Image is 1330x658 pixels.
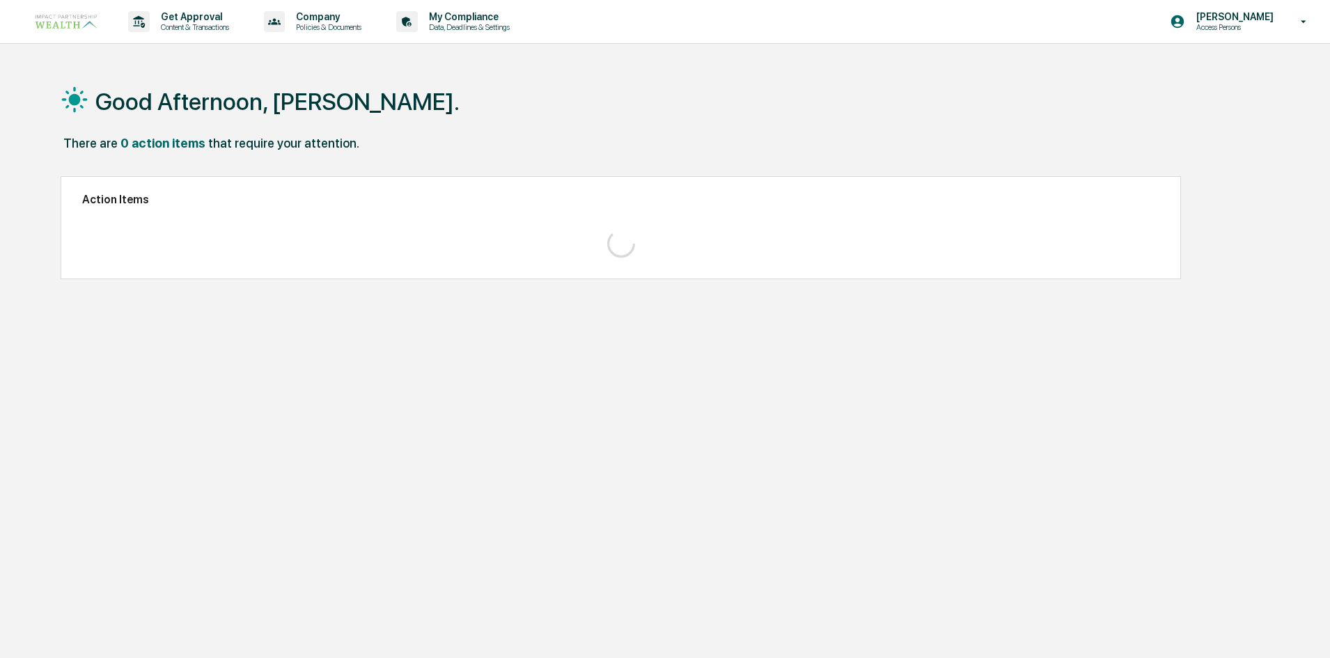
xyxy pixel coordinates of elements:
[1185,22,1281,32] p: Access Persons
[150,22,236,32] p: Content & Transactions
[82,193,1159,206] h2: Action Items
[33,13,100,31] img: logo
[150,11,236,22] p: Get Approval
[418,22,517,32] p: Data, Deadlines & Settings
[285,11,368,22] p: Company
[1185,11,1281,22] p: [PERSON_NAME]
[120,136,205,150] div: 0 action items
[285,22,368,32] p: Policies & Documents
[208,136,359,150] div: that require your attention.
[95,88,460,116] h1: Good Afternoon, [PERSON_NAME].
[418,11,517,22] p: My Compliance
[63,136,118,150] div: There are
